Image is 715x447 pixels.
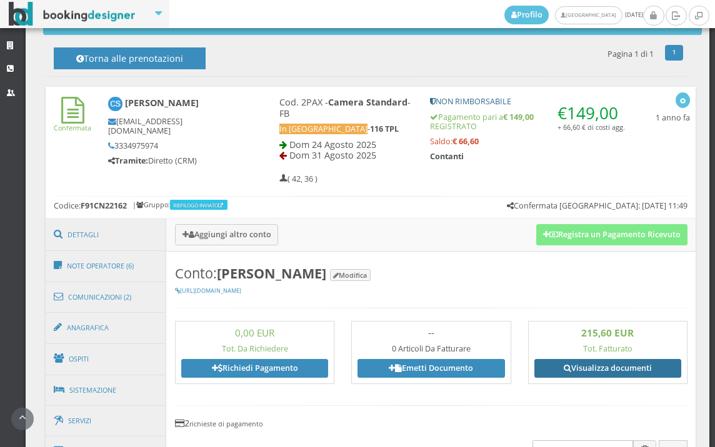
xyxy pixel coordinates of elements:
span: 149,00 [567,102,618,124]
button: Registra un Pagamento Ricevuto [536,224,687,245]
img: BookingDesigner.com [9,2,136,26]
span: Dom 24 Agosto 2025 [289,139,376,150]
h5: Pagamento pari a REGISTRATO [430,112,624,131]
h5: - [279,124,414,134]
span: [DATE] [504,6,643,24]
b: Camera Standard [328,96,407,108]
b: 215,60 EUR [581,327,634,339]
h6: | Gruppo: [132,201,229,209]
b: Tramite: [108,155,148,166]
h5: ( 42, 36 ) [279,174,317,184]
h5: Saldo: [430,137,624,146]
a: Comunicazioni (2) [46,281,167,313]
b: [PERSON_NAME] [125,97,199,109]
a: Emetti Documento [357,359,504,378]
a: Confermata [54,112,91,132]
h3: -- [357,327,504,338]
a: Profilo [504,6,549,24]
h3: 0,00 EUR [181,327,328,338]
b: [PERSON_NAME] [217,264,326,282]
h5: Pagina 1 di 1 [607,49,654,59]
button: Torna alle prenotazioni [54,47,206,69]
h5: Confermata [GEOGRAPHIC_DATA]: [DATE] 11:49 [507,201,687,210]
h5: Diretto (CRM) [108,156,237,165]
h5: Tot. Fatturato [534,344,681,353]
h3: Conto: [175,265,687,282]
a: RIEPILOGO INVIATO [173,202,226,209]
h5: [EMAIL_ADDRESS][DOMAIN_NAME] [108,117,237,135]
strong: € 66,60 [452,136,479,147]
span: In [GEOGRAPHIC_DATA] [279,124,367,134]
h5: NON RIMBORSABILE [430,97,624,106]
a: Richiedi Pagamento [181,359,328,378]
a: Servizi [46,405,167,437]
h5: 3334975974 [108,141,237,150]
b: 116 TPL [370,124,399,134]
h5: Codice: [54,201,127,210]
h4: Cod. 2PAX - - FB [279,97,414,119]
a: [URL][DOMAIN_NAME] [175,287,241,295]
a: Anagrafica [46,312,167,344]
a: 1 [665,45,683,61]
a: Sistemazione [46,374,167,406]
span: Dom 31 Agosto 2025 [289,149,376,161]
small: + 66,60 € di costi agg. [557,122,625,132]
a: Ospiti [46,343,167,375]
h5: Tot. Da Richiedere [181,344,328,353]
h4: 2 [175,418,687,428]
a: [GEOGRAPHIC_DATA] [555,6,622,24]
strong: € 149,00 [503,112,534,122]
button: Aggiungi altro conto [175,224,279,245]
a: Dettagli [46,219,167,251]
b: Contanti [430,151,464,162]
span: € [557,102,618,124]
h5: 0 Articoli Da Fatturare [357,344,504,353]
h5: 1 anno fa [656,113,690,122]
a: Note Operatore (6) [46,250,167,282]
small: richieste di pagamento [189,419,262,428]
a: Visualizza documenti [534,359,681,378]
img: Cristian Spadoni [108,97,122,111]
b: F91CN22162 [81,200,127,211]
button: Modifica [330,269,371,281]
h4: Torna alle prenotazioni [67,53,191,72]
